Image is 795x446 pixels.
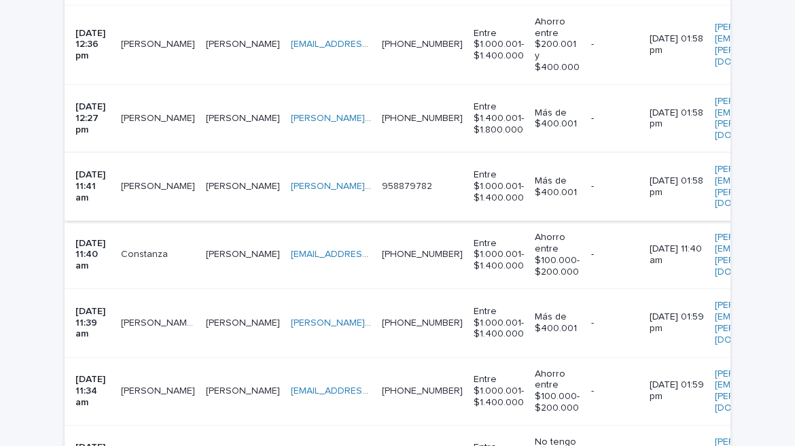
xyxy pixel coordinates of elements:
[650,175,704,199] p: [DATE] 01:58 pm
[121,110,198,124] p: Jorge Francisco
[474,374,524,408] p: Entre $1.000.001- $1.400.000
[591,318,639,329] p: -
[75,28,110,62] p: [DATE] 12:36 pm
[535,16,580,73] p: Ahorro entre $200.001 y $400.000
[121,178,198,192] p: Tania Stephany Ibar
[715,368,795,414] a: [PERSON_NAME][EMAIL_ADDRESS][PERSON_NAME][DOMAIN_NAME]
[291,318,667,328] a: [PERSON_NAME][EMAIL_ADDRESS][PERSON_NAME][PERSON_NAME][DOMAIN_NAME]
[382,114,463,123] a: [PHONE_NUMBER]
[121,315,198,329] p: [PERSON_NAME] [PERSON_NAME]
[535,311,580,334] p: Más de $400.001
[291,114,593,123] a: [PERSON_NAME][EMAIL_ADDRESS][PERSON_NAME][DOMAIN_NAME]
[535,232,580,277] p: Ahorro entre $100.000- $200.000
[715,164,795,209] a: [PERSON_NAME][EMAIL_ADDRESS][PERSON_NAME][DOMAIN_NAME]
[206,315,283,329] p: Martinez Ojeda
[715,300,795,345] a: [PERSON_NAME][EMAIL_ADDRESS][PERSON_NAME][DOMAIN_NAME]
[591,113,639,124] p: -
[291,182,518,191] a: [PERSON_NAME][EMAIL_ADDRESS][DOMAIN_NAME]
[291,386,444,396] a: [EMAIL_ADDRESS][DOMAIN_NAME]
[474,169,524,203] p: Entre $1.000.001- $1.400.000
[121,36,198,50] p: [PERSON_NAME]
[474,101,524,135] p: Entre $1.400.001- $1.800.000
[75,169,110,203] p: [DATE] 11:41 am
[382,182,432,191] a: 958879782
[206,36,283,50] p: [PERSON_NAME]
[382,250,463,259] a: [PHONE_NUMBER]
[591,39,639,50] p: -
[535,175,580,199] p: Más de $400.001
[121,246,171,260] p: Constanza
[382,386,463,396] a: [PHONE_NUMBER]
[291,250,444,259] a: [EMAIL_ADDRESS][DOMAIN_NAME]
[591,385,639,397] p: -
[650,107,704,131] p: [DATE] 01:58 pm
[650,311,704,334] p: [DATE] 01:59 pm
[382,318,463,328] a: [PHONE_NUMBER]
[206,178,283,192] p: [PERSON_NAME]
[474,306,524,340] p: Entre $1.000.001- $1.400.000
[75,238,110,272] p: [DATE] 11:40 am
[715,232,795,277] a: [PERSON_NAME][EMAIL_ADDRESS][PERSON_NAME][DOMAIN_NAME]
[650,243,704,267] p: [DATE] 11:40 am
[75,101,110,135] p: [DATE] 12:27 pm
[75,306,110,340] p: [DATE] 11:39 am
[715,22,795,67] a: [PERSON_NAME][EMAIL_ADDRESS][PERSON_NAME][DOMAIN_NAME]
[591,249,639,260] p: -
[291,39,444,49] a: [EMAIL_ADDRESS][DOMAIN_NAME]
[474,28,524,62] p: Entre $1.000.001- $1.400.000
[206,383,283,397] p: [PERSON_NAME]
[650,379,704,402] p: [DATE] 01:59 pm
[535,368,580,414] p: Ahorro entre $100.000- $200.000
[121,383,198,397] p: [PERSON_NAME]
[206,246,283,260] p: [PERSON_NAME]
[715,96,795,141] a: [PERSON_NAME][EMAIL_ADDRESS][PERSON_NAME][DOMAIN_NAME]
[591,181,639,192] p: -
[75,374,110,408] p: [DATE] 11:34 am
[206,110,283,124] p: Godoy Bolvaran
[382,39,463,49] a: [PHONE_NUMBER]
[474,238,524,272] p: Entre $1.000.001- $1.400.000
[650,33,704,56] p: [DATE] 01:58 pm
[535,107,580,131] p: Más de $400.001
